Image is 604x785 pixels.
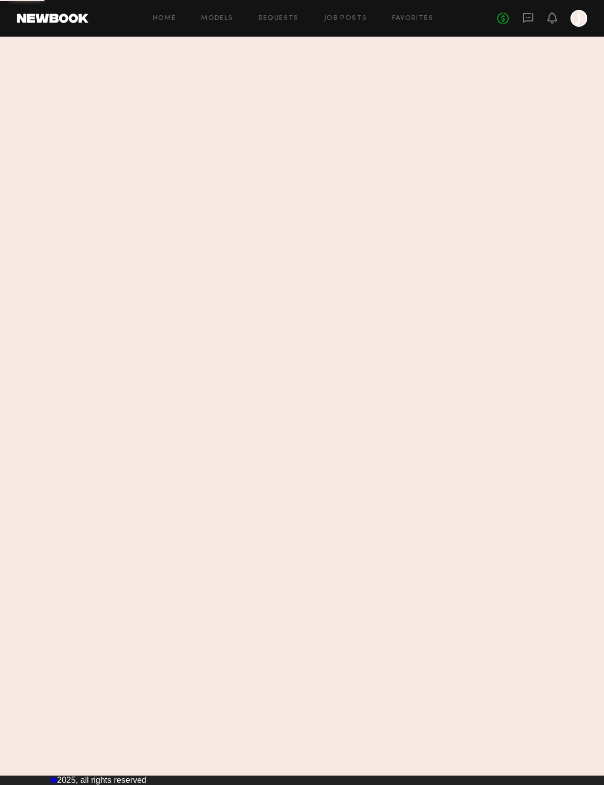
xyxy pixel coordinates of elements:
[392,15,433,22] a: Favorites
[324,15,367,22] a: Job Posts
[57,776,147,784] span: 2025, all rights reserved
[259,15,299,22] a: Requests
[201,15,233,22] a: Models
[153,15,176,22] a: Home
[571,10,587,27] a: J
